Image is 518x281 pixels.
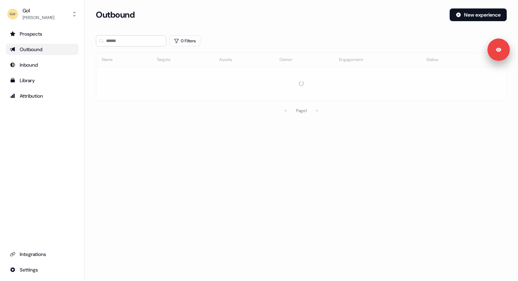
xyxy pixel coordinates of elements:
div: Attribution [10,92,74,99]
div: Go1 [23,7,54,14]
a: Go to attribution [6,90,79,102]
a: Go to Inbound [6,59,79,71]
a: Go to prospects [6,28,79,39]
a: Go to outbound experience [6,44,79,55]
div: Inbound [10,61,74,68]
button: Go1[PERSON_NAME] [6,6,79,23]
div: Integrations [10,251,74,258]
a: Go to integrations [6,249,79,260]
div: Prospects [10,30,74,37]
button: New experience [450,8,507,21]
h3: Outbound [96,10,135,20]
div: Outbound [10,46,74,53]
a: Go to integrations [6,264,79,275]
a: Go to templates [6,75,79,86]
button: 0 Filters [169,35,201,47]
div: Library [10,77,74,84]
div: Settings [10,266,74,273]
div: [PERSON_NAME] [23,14,54,21]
